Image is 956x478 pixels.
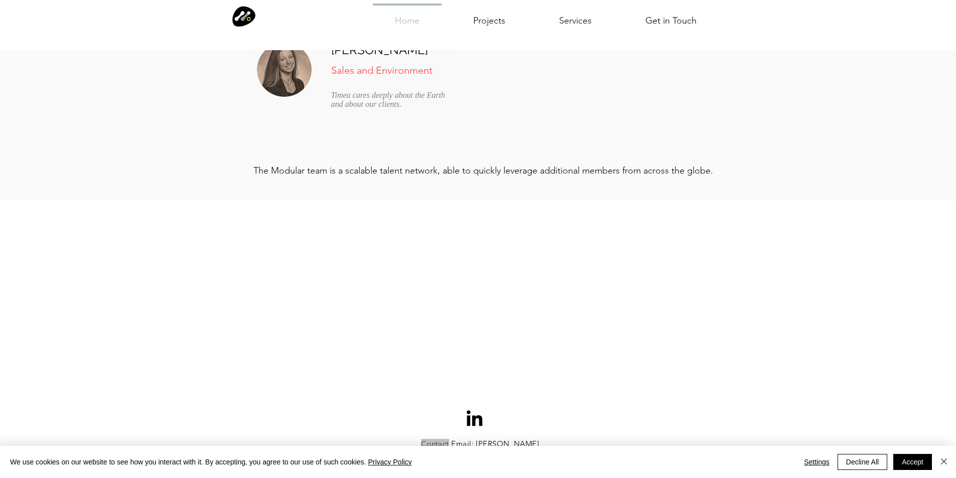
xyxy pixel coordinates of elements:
img: Mano.jpeg [257,43,312,97]
a: Contact Email: [PERSON_NAME] [421,439,539,448]
ul: Social Bar [463,407,486,429]
p: Get in Touch [641,4,701,37]
a: Privacy Policy [368,458,412,466]
span: Timea cares deeply about the Earth and about our clients. [331,91,445,108]
button: Accept [893,454,932,470]
a: Home [368,4,447,29]
span: Settings [804,454,830,469]
nav: Site [368,4,723,29]
a: Services [532,4,619,29]
img: LinkedIn [463,407,486,429]
p: Projects [469,4,509,37]
p: Home [391,6,424,37]
span: Sales and Environment [331,64,433,76]
button: Close [938,454,950,470]
a: Projects [447,4,532,29]
a: Get in Touch [619,4,723,29]
p: The Modular team is a scalable talent network, able to quickly leverage additional members from a... [247,165,719,176]
span: We use cookies on our website to see how you interact with it. By accepting, you agree to our use... [10,457,412,466]
img: Close [938,455,950,467]
p: Services [555,4,596,37]
img: Modular Logo icon only.png [232,5,255,27]
button: Decline All [838,454,887,470]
